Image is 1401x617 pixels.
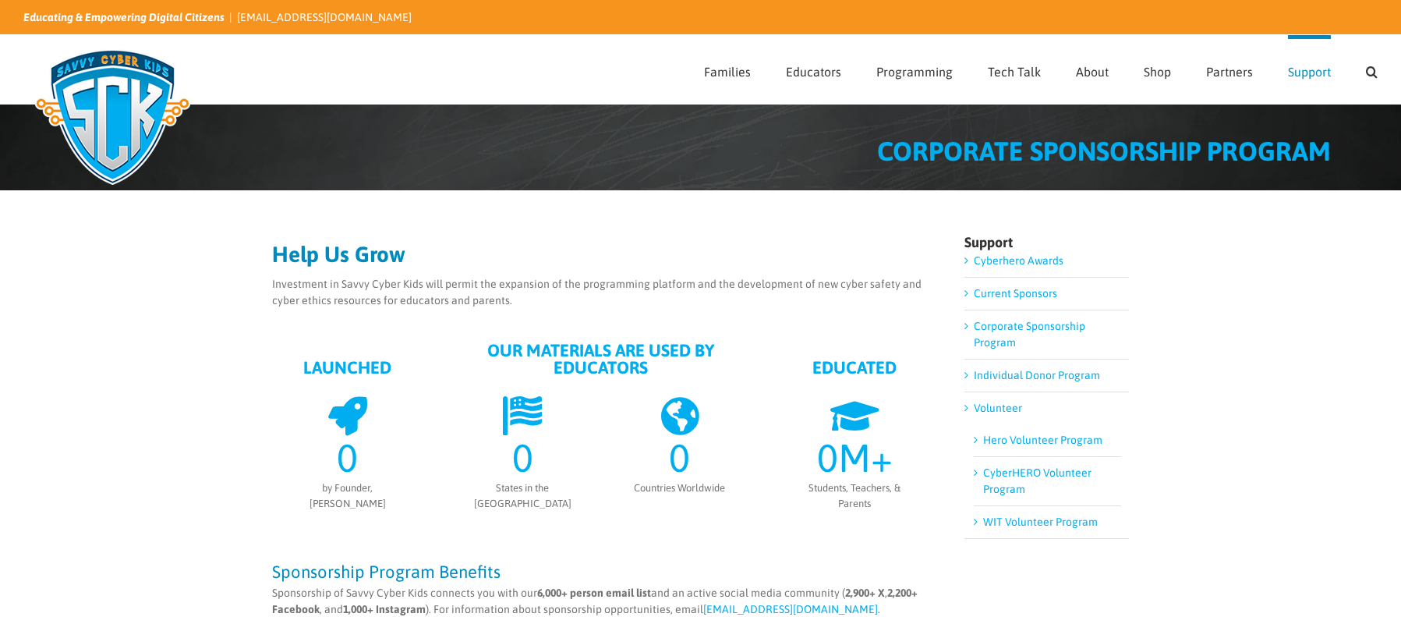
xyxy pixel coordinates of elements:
span: Shop [1144,66,1171,78]
img: Savvy Cyber Kids Logo [23,39,202,195]
a: Shop [1144,35,1171,104]
span: 0 [337,435,358,480]
span: 0 [669,435,690,480]
h2: Help Us Grow [272,243,931,265]
a: CyberHERO Volunteer Program [983,466,1091,495]
a: [EMAIL_ADDRESS][DOMAIN_NAME] [703,603,878,615]
div: States in the [GEOGRAPHIC_DATA] [466,480,579,511]
strong: 6,000+ person email list [537,587,651,599]
a: [EMAIL_ADDRESS][DOMAIN_NAME] [237,11,412,23]
i: Educating & Empowering Digital Citizens [23,11,225,23]
a: Programming [876,35,953,104]
a: Volunteer [974,402,1022,414]
strong: 2,200+ Facebook [272,587,918,615]
span: M+ [838,435,893,480]
h4: Support [964,236,1129,250]
span: CORPORATE SPONSORSHIP PROGRAM [877,136,1331,166]
div: Students, Teachers, & Parents [795,480,914,511]
span: Tech Talk [988,66,1041,78]
span: Educators [786,66,841,78]
strong: 2,900+ X [845,587,885,599]
h3: Sponsorship Program Benefits [272,563,931,580]
a: Cyberhero Awards [974,254,1063,267]
span: About [1076,66,1109,78]
strong: EDUCATED [812,357,897,378]
a: Individual Donor Program [974,369,1100,381]
span: 0 [817,435,838,480]
a: Current Sponsors [974,287,1057,300]
span: Partners [1206,66,1253,78]
span: 0 [512,435,533,480]
a: Families [704,35,751,104]
nav: Main Menu [704,35,1378,104]
strong: 1,000+ Instagram [343,603,426,615]
strong: LAUNCHED [303,357,391,378]
span: Families [704,66,751,78]
a: Hero Volunteer Program [983,434,1102,446]
a: Corporate Sponsorship Program [974,320,1085,349]
span: Support [1288,66,1331,78]
a: Support [1288,35,1331,104]
div: by Founder, [PERSON_NAME] [288,480,407,511]
span: Programming [876,66,953,78]
p: Investment in Savvy Cyber Kids will permit the expansion of the programming platform and the deve... [272,276,931,309]
a: WIT Volunteer Program [983,516,1098,528]
a: Educators [786,35,841,104]
a: Search [1366,35,1378,104]
a: About [1076,35,1109,104]
a: Partners [1206,35,1253,104]
strong: OUR MATERIALS ARE USED BY EDUCATORS [487,340,714,378]
a: Tech Talk [988,35,1041,104]
div: Countries Worldwide [623,480,736,496]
